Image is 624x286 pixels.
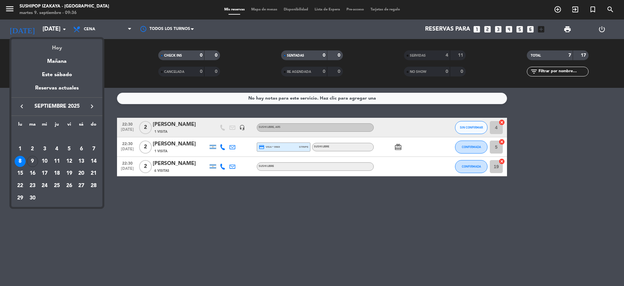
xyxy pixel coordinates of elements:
th: viernes [63,121,75,131]
div: 4 [51,143,62,155]
td: 28 de septiembre de 2025 [87,180,100,192]
td: 2 de septiembre de 2025 [26,143,39,155]
td: 25 de septiembre de 2025 [51,180,63,192]
div: 3 [39,143,50,155]
td: SEP. [14,130,100,143]
div: 10 [39,156,50,167]
td: 27 de septiembre de 2025 [75,180,88,192]
td: 23 de septiembre de 2025 [26,180,39,192]
i: keyboard_arrow_left [18,102,26,110]
th: miércoles [38,121,51,131]
div: 6 [76,143,87,155]
div: Reservas actuales [11,84,102,97]
td: 13 de septiembre de 2025 [75,155,88,168]
div: 23 [27,180,38,191]
td: 19 de septiembre de 2025 [63,167,75,180]
div: Mañana [11,52,102,66]
div: 17 [39,168,50,179]
th: martes [26,121,39,131]
td: 22 de septiembre de 2025 [14,180,26,192]
div: Este sábado [11,66,102,84]
div: 11 [51,156,62,167]
div: 5 [64,143,75,155]
th: domingo [87,121,100,131]
div: 13 [76,156,87,167]
div: Hoy [11,39,102,52]
div: 7 [88,143,99,155]
div: 20 [76,168,87,179]
th: jueves [51,121,63,131]
td: 24 de septiembre de 2025 [38,180,51,192]
div: 26 [64,180,75,191]
td: 15 de septiembre de 2025 [14,167,26,180]
div: 27 [76,180,87,191]
div: 9 [27,156,38,167]
td: 4 de septiembre de 2025 [51,143,63,155]
td: 3 de septiembre de 2025 [38,143,51,155]
td: 29 de septiembre de 2025 [14,192,26,204]
th: sábado [75,121,88,131]
td: 26 de septiembre de 2025 [63,180,75,192]
div: 19 [64,168,75,179]
div: 30 [27,193,38,204]
div: 8 [15,156,26,167]
td: 12 de septiembre de 2025 [63,155,75,168]
td: 17 de septiembre de 2025 [38,167,51,180]
div: 14 [88,156,99,167]
td: 18 de septiembre de 2025 [51,167,63,180]
td: 14 de septiembre de 2025 [87,155,100,168]
div: 28 [88,180,99,191]
th: lunes [14,121,26,131]
td: 20 de septiembre de 2025 [75,167,88,180]
td: 5 de septiembre de 2025 [63,143,75,155]
i: keyboard_arrow_right [88,102,96,110]
div: 1 [15,143,26,155]
td: 6 de septiembre de 2025 [75,143,88,155]
td: 30 de septiembre de 2025 [26,192,39,204]
td: 21 de septiembre de 2025 [87,167,100,180]
button: keyboard_arrow_right [86,102,98,111]
div: 25 [51,180,62,191]
div: 21 [88,168,99,179]
td: 7 de septiembre de 2025 [87,143,100,155]
div: 15 [15,168,26,179]
div: 18 [51,168,62,179]
td: 11 de septiembre de 2025 [51,155,63,168]
div: 2 [27,143,38,155]
button: keyboard_arrow_left [16,102,28,111]
td: 9 de septiembre de 2025 [26,155,39,168]
div: 12 [64,156,75,167]
div: 24 [39,180,50,191]
div: 16 [27,168,38,179]
td: 10 de septiembre de 2025 [38,155,51,168]
div: 29 [15,193,26,204]
span: septiembre 2025 [28,102,86,111]
div: 22 [15,180,26,191]
td: 1 de septiembre de 2025 [14,143,26,155]
td: 16 de septiembre de 2025 [26,167,39,180]
td: 8 de septiembre de 2025 [14,155,26,168]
